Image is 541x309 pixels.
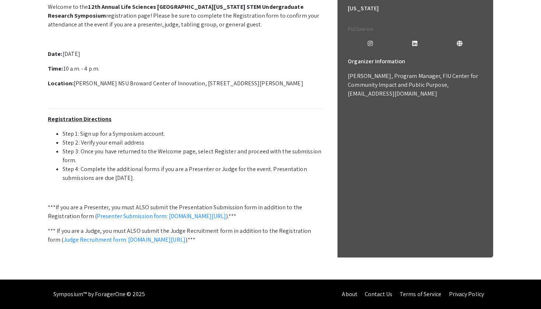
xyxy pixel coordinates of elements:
[400,290,442,298] a: Terms of Service
[63,147,324,165] li: Step 3: Once you have returned to the Welcome page, select Register and proceed with the submissi...
[63,138,324,147] li: Step 2: Verify your email address
[342,290,357,298] a: About
[6,276,31,303] iframe: Chat
[348,72,482,98] p: [PERSON_NAME], Program Manager, FIU Center for Community Impact and Public Purpose, [EMAIL_ADDRES...
[348,54,482,69] h6: Organizer Information
[48,203,324,221] p: ***If you are a Presenter, you must ALSO submit the Presentation Submission form in addition to t...
[53,280,145,309] div: Symposium™ by ForagerOne © 2025
[63,129,324,138] li: Step 1: Sign up for a Symposium account.
[48,79,74,87] strong: Location:
[48,65,63,72] strong: Time:
[48,79,324,88] p: [PERSON_NAME] NSU Broward Center of Innovation, [STREET_ADDRESS][PERSON_NAME]
[97,212,226,220] a: Presenter Submission form: [DOMAIN_NAME][URL]
[63,165,324,182] li: Step 4: Complete the additional forms if you are a Presenter or Judge for the event. Presentation...
[48,50,63,58] strong: Date:
[48,115,112,123] u: Registration Directions
[365,290,392,298] a: Contact Us
[64,236,185,244] a: Judge Recruitment form: [DOMAIN_NAME][URL]
[48,50,324,58] p: [DATE]
[348,25,482,33] p: Follow on
[48,3,324,29] p: Welcome to the registration page! Please be sure to complete the Registration form to confirm you...
[48,64,324,73] p: 10 a.m. - 4 p.m.
[48,3,304,19] strong: 12th Annual Life Sciences [GEOGRAPHIC_DATA][US_STATE] STEM Undergraduate Research Symposium
[449,290,484,298] a: Privacy Policy
[48,227,324,244] p: *** If you are a Judge, you must ALSO submit the Judge Recruitment form in addition to the Regist...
